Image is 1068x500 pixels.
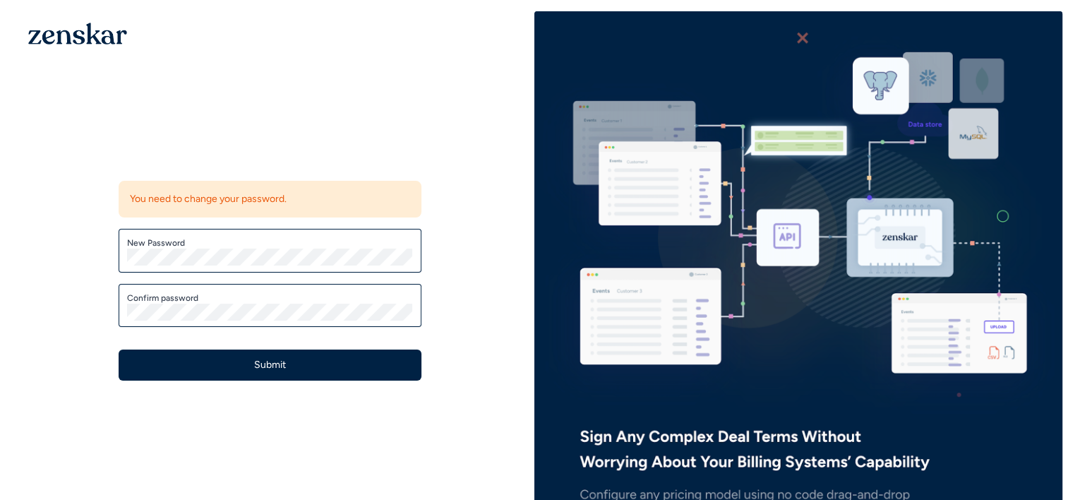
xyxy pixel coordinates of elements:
[127,292,413,304] label: Confirm password
[119,181,421,218] div: You need to change your password.
[28,23,127,44] img: 1OGAJ2xQqyY4LXKgY66KYq0eOWRCkrZdAb3gUhuVAqdWPZE9SRJmCz+oDMSn4zDLXe31Ii730ItAGKgCKgCCgCikA4Av8PJUP...
[127,237,413,249] label: New Password
[119,350,421,381] button: Submit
